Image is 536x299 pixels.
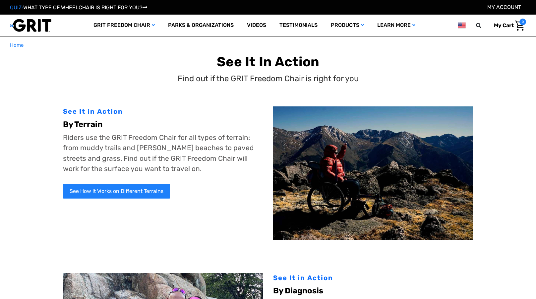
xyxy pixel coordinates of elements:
a: Testimonials [273,15,324,36]
a: QUIZ:WHAT TYPE OF WHEELCHAIR IS RIGHT FOR YOU? [10,4,147,11]
img: GRIT All-Terrain Wheelchair and Mobility Equipment [10,19,51,32]
b: By Diagnosis [273,286,323,295]
a: GRIT Freedom Chair [87,15,161,36]
b: By Terrain [63,120,102,129]
div: See It in Action [63,106,263,116]
span: QUIZ: [10,4,23,11]
p: Find out if the GRIT Freedom Chair is right for you [178,73,359,85]
a: Learn More [371,15,422,36]
a: Cart with 0 items [489,19,526,32]
b: See It In Action [217,54,319,70]
a: Videos [240,15,273,36]
a: See How It Works on Different Terrains [63,184,170,199]
span: Home [10,42,24,48]
img: us.png [458,21,466,30]
nav: Breadcrumb [10,41,526,49]
a: Products [324,15,371,36]
a: Home [10,41,24,49]
a: Account [487,4,521,10]
span: My Cart [494,22,514,29]
p: Riders use the GRIT Freedom Chair for all types of terrain: from muddy trails and [PERSON_NAME] b... [63,132,263,174]
span: 0 [519,19,526,25]
a: Parks & Organizations [161,15,240,36]
div: See It in Action [273,273,473,283]
input: Search [479,19,489,32]
img: Melissa on rocky terrain using GRIT Freedom Chair hiking [273,106,473,240]
img: Cart [515,21,524,31]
